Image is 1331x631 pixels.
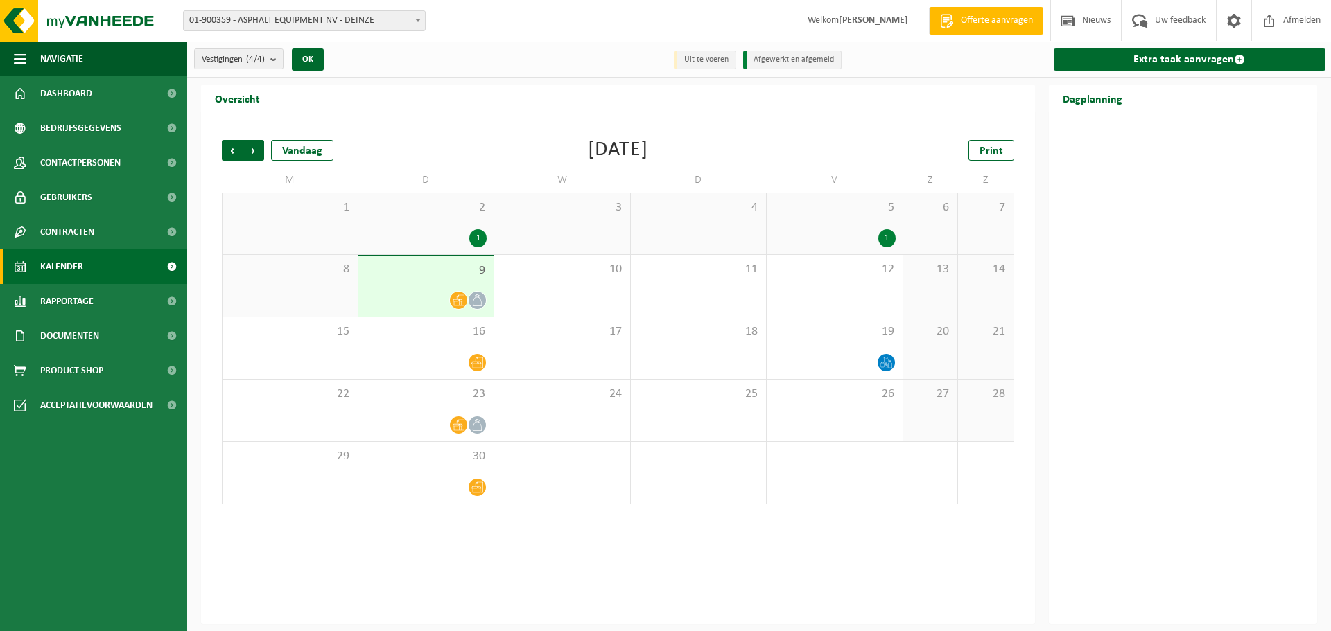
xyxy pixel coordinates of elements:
[910,200,951,215] span: 6
[638,200,760,215] span: 4
[229,449,351,464] span: 29
[40,353,103,388] span: Product Shop
[980,145,1003,157] span: Print
[638,386,760,402] span: 25
[968,140,1014,161] a: Print
[40,111,121,145] span: Bedrijfsgegevens
[774,200,896,215] span: 5
[588,140,648,161] div: [DATE]
[958,168,1014,193] td: Z
[774,386,896,402] span: 26
[229,262,351,277] span: 8
[243,140,264,161] span: Volgende
[501,386,623,402] span: 24
[246,55,265,64] count: (4/4)
[965,324,1006,339] span: 21
[40,388,153,423] span: Acceptatievoorwaarden
[469,229,487,247] div: 1
[40,145,121,180] span: Contactpersonen
[365,386,487,402] span: 23
[40,284,94,319] span: Rapportage
[40,215,94,249] span: Contracten
[674,51,736,69] li: Uit te voeren
[910,324,951,339] span: 20
[271,140,333,161] div: Vandaag
[292,48,324,71] button: OK
[638,262,760,277] span: 11
[631,168,767,193] td: D
[1054,48,1326,71] a: Extra taak aanvragen
[903,168,959,193] td: Z
[40,42,83,76] span: Navigatie
[365,324,487,339] span: 16
[774,262,896,277] span: 12
[358,168,495,193] td: D
[965,386,1006,402] span: 28
[365,263,487,278] span: 9
[965,262,1006,277] span: 14
[365,449,487,464] span: 30
[910,386,951,402] span: 27
[229,200,351,215] span: 1
[743,51,842,69] li: Afgewerkt en afgemeld
[183,10,426,31] span: 01-900359 - ASPHALT EQUIPMENT NV - DEINZE
[229,324,351,339] span: 15
[1049,85,1136,112] h2: Dagplanning
[40,249,83,284] span: Kalender
[202,49,265,70] span: Vestigingen
[929,7,1043,35] a: Offerte aanvragen
[222,140,243,161] span: Vorige
[767,168,903,193] td: V
[774,324,896,339] span: 19
[494,168,631,193] td: W
[839,15,908,26] strong: [PERSON_NAME]
[40,319,99,353] span: Documenten
[965,200,1006,215] span: 7
[638,324,760,339] span: 18
[957,14,1036,28] span: Offerte aanvragen
[910,262,951,277] span: 13
[229,386,351,402] span: 22
[40,180,92,215] span: Gebruikers
[194,48,284,69] button: Vestigingen(4/4)
[222,168,358,193] td: M
[501,324,623,339] span: 17
[40,76,92,111] span: Dashboard
[201,85,274,112] h2: Overzicht
[365,200,487,215] span: 2
[878,229,896,247] div: 1
[501,200,623,215] span: 3
[184,11,425,30] span: 01-900359 - ASPHALT EQUIPMENT NV - DEINZE
[501,262,623,277] span: 10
